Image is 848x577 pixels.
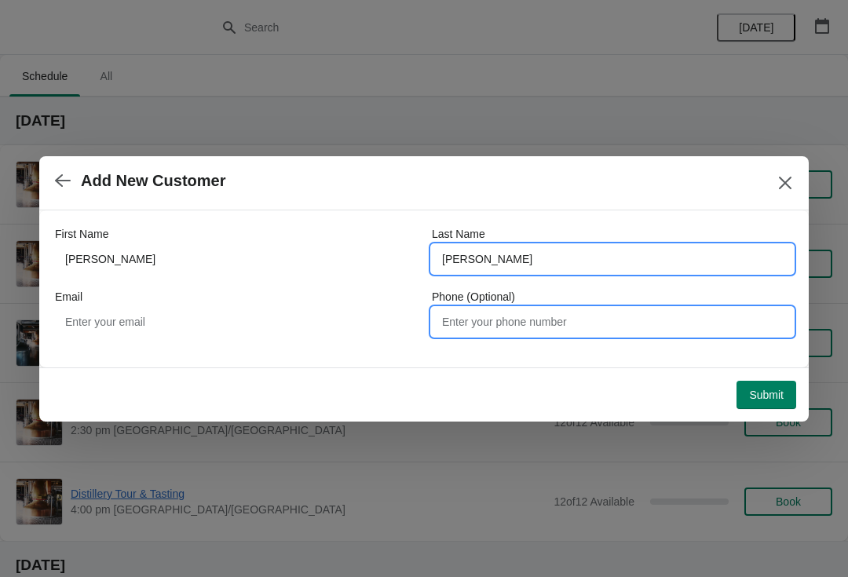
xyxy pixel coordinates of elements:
input: John [55,245,416,273]
button: Close [771,169,799,197]
h2: Add New Customer [81,172,225,190]
label: First Name [55,226,108,242]
label: Last Name [432,226,485,242]
input: Smith [432,245,793,273]
span: Submit [749,389,784,401]
button: Submit [737,381,796,409]
input: Enter your email [55,308,416,336]
label: Email [55,289,82,305]
input: Enter your phone number [432,308,793,336]
label: Phone (Optional) [432,289,515,305]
